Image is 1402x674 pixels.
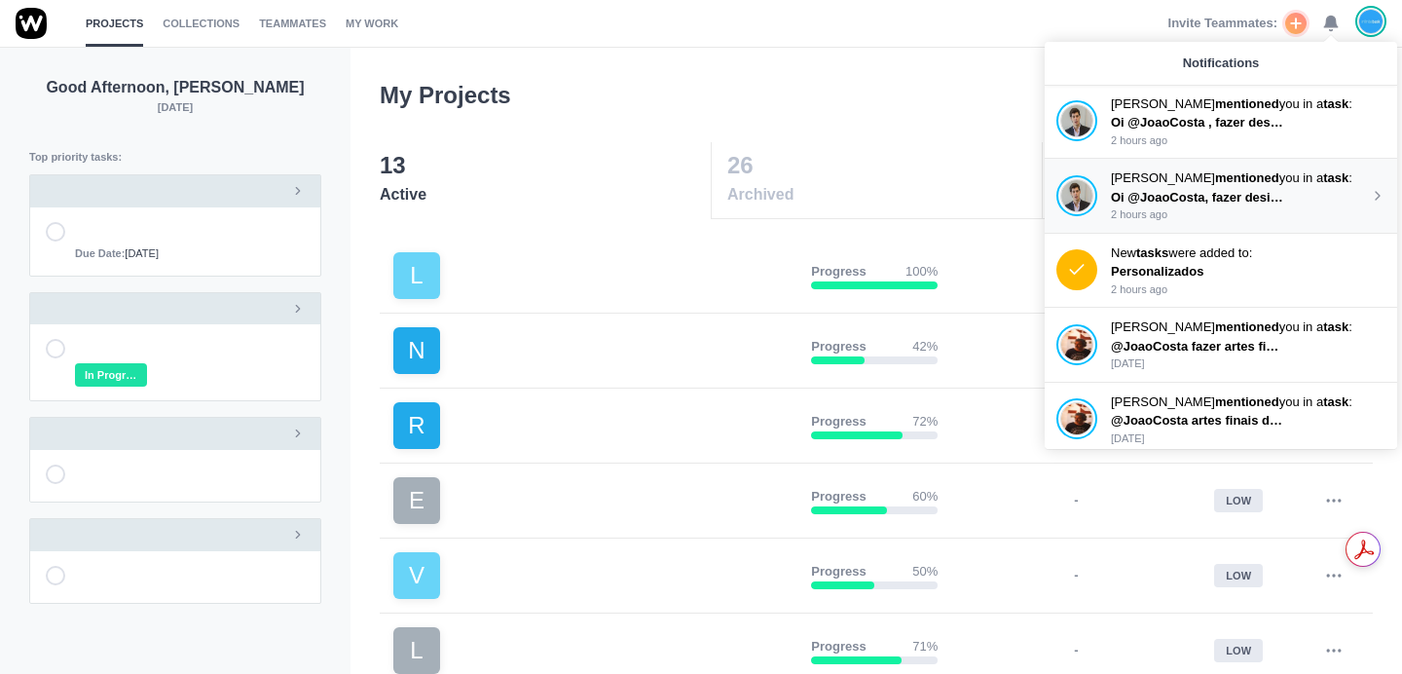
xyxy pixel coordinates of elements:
[905,262,938,281] p: 100%
[912,487,938,506] p: 60%
[1111,132,1385,149] p: 2 hours ago
[1074,491,1078,510] p: -
[1061,179,1092,212] img: Pedro Lopes
[1111,281,1385,298] p: 2 hours ago
[1214,639,1263,663] div: low
[1323,170,1348,185] strong: task
[75,245,159,262] span: [DATE]
[1056,94,1385,149] a: Pedro Lopes [PERSON_NAME]mentionedyou in atask: Oi @JoaoCosta , fazer design e mockup do caderno ...
[727,183,1041,206] span: Archived
[393,552,440,599] div: V
[393,627,440,674] div: L
[75,363,147,388] span: In Progress
[1074,566,1078,585] p: -
[393,402,795,449] a: R
[1323,394,1348,409] strong: task
[1111,243,1385,263] p: New were added to:
[1111,262,1286,281] p: Personalizados
[1214,564,1263,588] div: low
[912,337,938,356] p: 42%
[912,562,938,581] p: 50%
[393,402,440,449] div: R
[16,8,47,39] img: winio
[1111,318,1385,337] p: [PERSON_NAME] you in a :
[1111,431,1385,447] p: [DATE]
[811,487,866,506] p: Progress
[1056,168,1385,223] a: Pedro Lopes [PERSON_NAME]mentionedyou in atask: Oi @JoaoCosta, fazer design e mockup do caderno +...
[1323,96,1348,111] strong: task
[1136,245,1168,260] strong: tasks
[811,412,866,431] p: Progress
[380,148,710,183] p: 13
[1215,96,1279,111] strong: mentioned
[1215,319,1279,334] strong: mentioned
[1168,14,1277,33] span: Invite Teammates:
[380,183,710,206] span: Active
[1056,318,1385,372] a: Antonio Lopes [PERSON_NAME]mentionedyou in atask: @JoaoCosta fazer artes finais A5 fundo preto e ...
[1111,356,1385,372] p: [DATE]
[1111,413,1345,428] span: @JoaoCosta artes finais do V1 com V3
[393,252,795,299] a: L
[393,327,795,374] a: N
[393,552,795,599] a: V
[393,477,440,524] div: E
[912,637,938,656] p: 71%
[1359,9,1383,34] img: João Tosta
[29,149,321,166] p: Top priority tasks:
[1074,641,1078,660] p: -
[1111,168,1370,188] p: [PERSON_NAME] you in a :
[811,262,866,281] p: Progress
[1214,489,1263,513] div: low
[1061,402,1092,435] img: Antonio Lopes
[1323,319,1348,334] strong: task
[380,78,511,113] h3: My Projects
[1215,170,1279,185] strong: mentioned
[1215,394,1279,409] strong: mentioned
[29,99,321,116] p: [DATE]
[393,477,795,524] a: E
[912,412,938,431] p: 72%
[1111,393,1385,412] p: [PERSON_NAME] you in a :
[1111,94,1385,114] p: [PERSON_NAME] you in a :
[811,562,866,581] p: Progress
[1061,104,1092,137] img: Pedro Lopes
[811,637,866,656] p: Progress
[75,247,125,259] strong: Due Date:
[1183,54,1260,73] p: Notifications
[1111,206,1370,223] p: 2 hours ago
[1056,393,1385,447] a: Antonio Lopes [PERSON_NAME]mentionedyou in atask: @JoaoCosta artes finais do V1 com V3 [DATE]
[393,252,440,299] div: L
[1056,243,1385,298] a: Newtaskswere added to: Personalizados 2 hours ago
[727,148,1041,183] p: 26
[393,627,795,674] a: L
[1061,328,1092,361] img: Antonio Lopes
[811,337,866,356] p: Progress
[393,327,440,374] div: N
[29,76,321,99] p: Good Afternoon, [PERSON_NAME]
